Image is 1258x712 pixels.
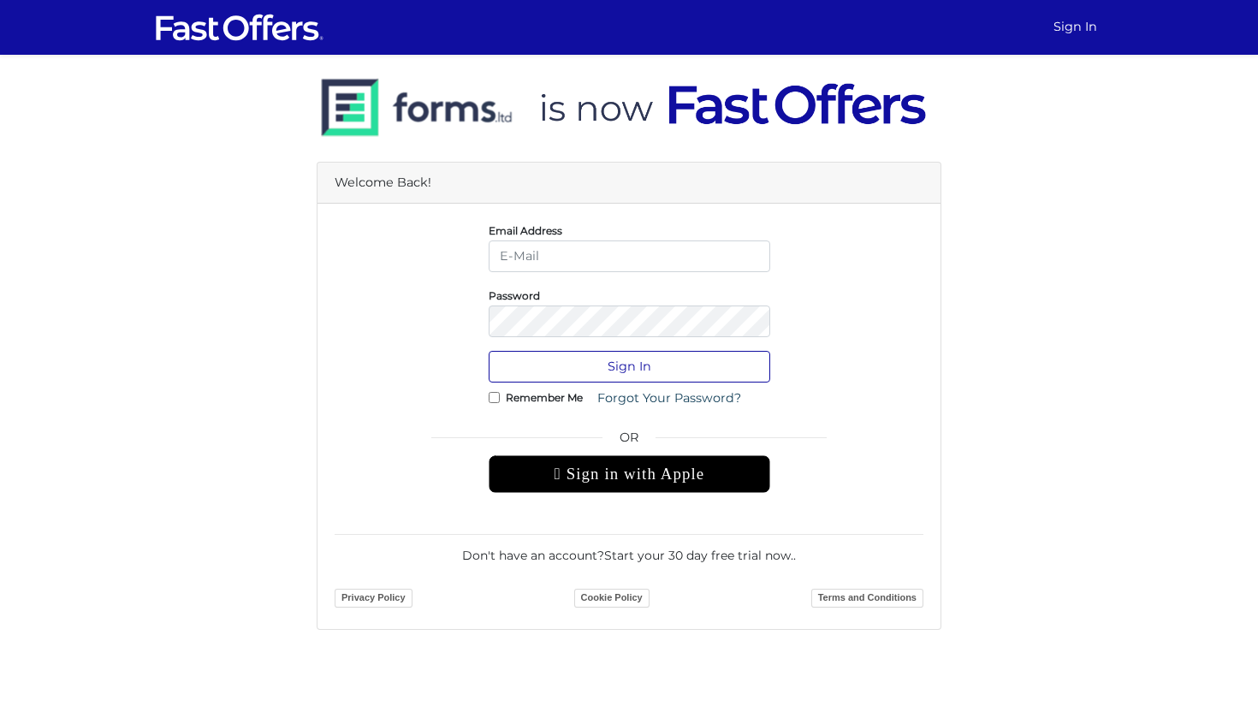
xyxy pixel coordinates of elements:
span: OR [489,428,770,455]
label: Remember Me [506,395,583,400]
a: Sign In [1047,10,1104,44]
label: Email Address [489,228,562,233]
label: Password [489,294,540,298]
button: Sign In [489,351,770,383]
a: Forgot Your Password? [586,383,752,414]
a: Terms and Conditions [811,589,923,608]
a: Start your 30 day free trial now. [604,548,793,563]
a: Privacy Policy [335,589,412,608]
div: Welcome Back! [317,163,941,204]
input: E-Mail [489,240,770,272]
div: Don't have an account? . [335,534,923,565]
div: Sign in with Apple [489,455,770,493]
a: Cookie Policy [574,589,650,608]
